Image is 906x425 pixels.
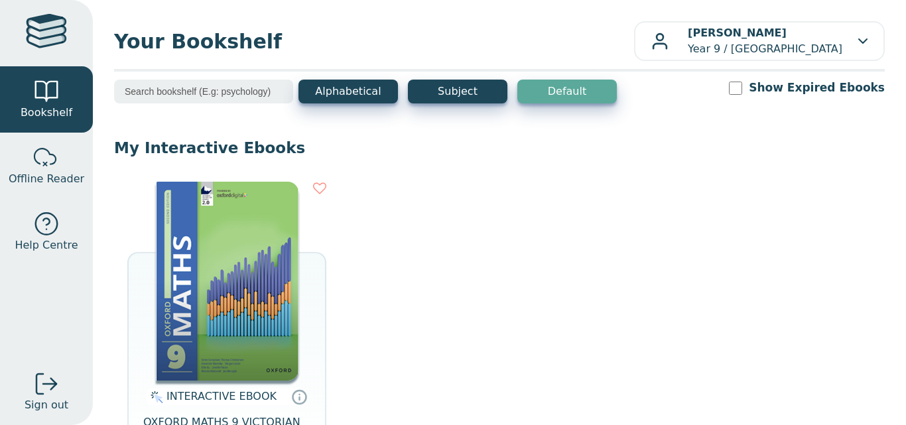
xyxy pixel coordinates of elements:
[25,397,68,413] span: Sign out
[634,21,885,61] button: [PERSON_NAME]Year 9 / [GEOGRAPHIC_DATA]
[15,237,78,253] span: Help Centre
[408,80,507,103] button: Subject
[114,138,885,158] p: My Interactive Ebooks
[749,80,885,96] label: Show Expired Ebooks
[156,182,298,381] img: e61e543f-3c84-4f07-be3e-c7c3bc5fd198.png
[517,80,617,103] button: Default
[147,389,163,405] img: interactive.svg
[9,171,84,187] span: Offline Reader
[166,390,277,402] span: INTERACTIVE EBOOK
[291,389,307,404] a: Interactive eBooks are accessed online via the publisher’s portal. They contain interactive resou...
[688,27,787,39] b: [PERSON_NAME]
[114,27,634,56] span: Your Bookshelf
[298,80,398,103] button: Alphabetical
[114,80,293,103] input: Search bookshelf (E.g: psychology)
[21,105,72,121] span: Bookshelf
[688,25,842,57] p: Year 9 / [GEOGRAPHIC_DATA]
